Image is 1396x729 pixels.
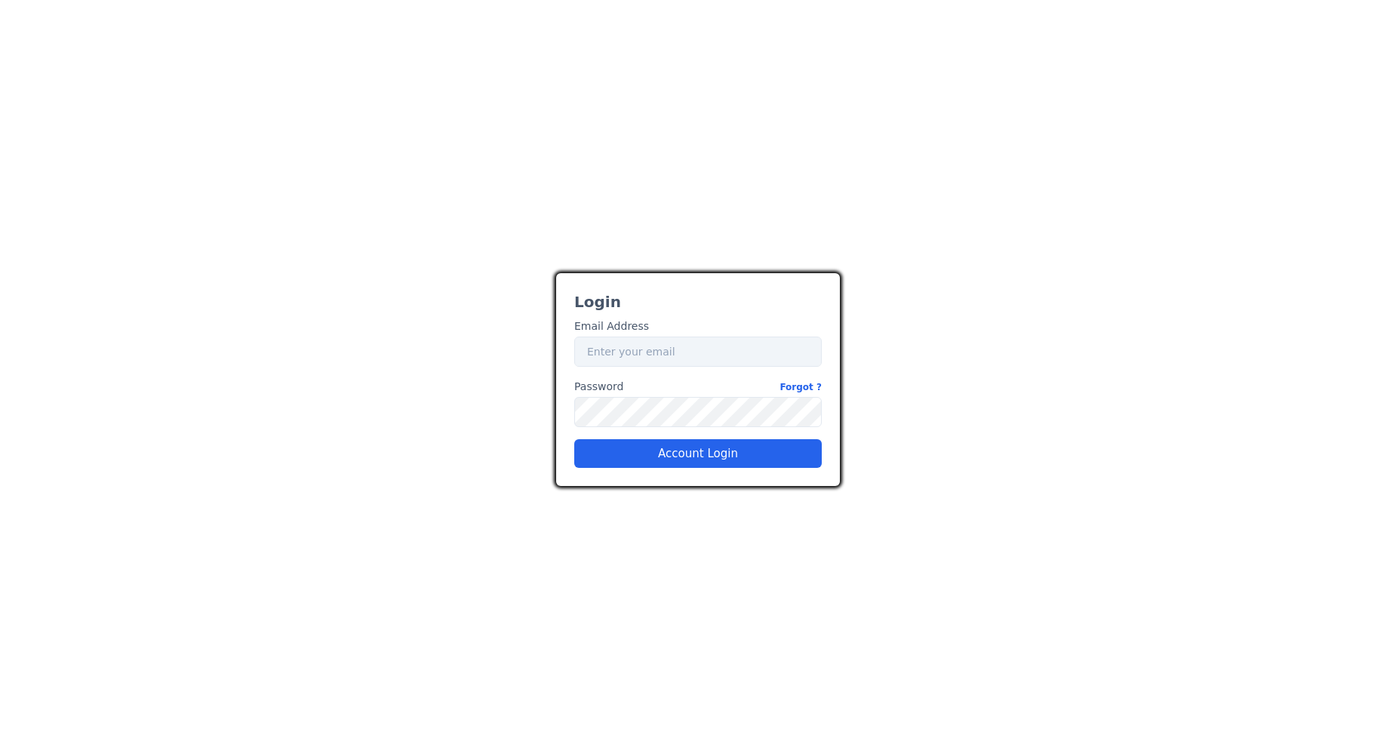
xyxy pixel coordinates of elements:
[574,337,822,367] input: Enter your email
[779,379,822,395] a: Forgot ?
[574,439,822,468] button: Account Login
[574,379,822,395] label: Password
[574,291,822,312] h3: Login
[574,318,649,334] label: Email Address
